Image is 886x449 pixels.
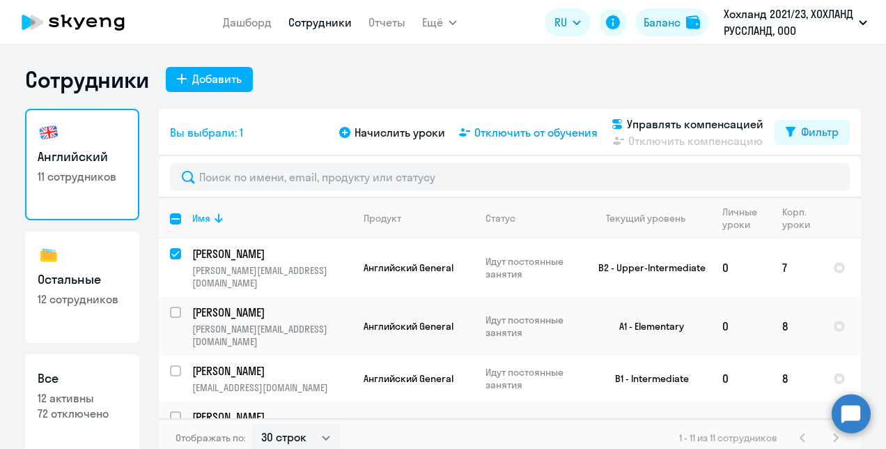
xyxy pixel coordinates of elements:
td: A1 - Elementary [582,297,711,356]
span: Вы выбрали: 1 [170,124,243,141]
a: Отчеты [368,15,405,29]
h3: Английский [38,148,127,166]
p: Хохланд 2021/23, ХОХЛАНД РУССЛАНД, ООО [724,6,853,39]
img: balance [686,15,700,29]
div: Имя [192,212,352,224]
button: Добавить [166,67,253,92]
div: Статус [485,212,581,224]
div: Имя [192,212,210,224]
button: Ещё [422,8,457,36]
div: Текущий уровень [593,212,710,224]
td: 0 [711,238,771,297]
td: B1 - Intermediate [582,356,711,402]
td: B2 - Upper-Intermediate [582,238,711,297]
p: [PERSON_NAME] [192,409,350,425]
button: Балансbalance [635,8,708,36]
td: 0 [711,297,771,356]
span: Отключить от обучения [474,124,598,141]
a: [PERSON_NAME] [192,305,352,320]
button: Фильтр [775,120,850,145]
div: Фильтр [801,123,839,140]
td: 0 [711,356,771,402]
h3: Остальные [38,271,127,289]
img: english [38,121,60,144]
span: Ещё [422,14,443,31]
button: RU [545,8,591,36]
div: Статус [485,212,515,224]
h3: Все [38,370,127,388]
p: [PERSON_NAME] [192,246,350,261]
td: 8 [771,297,822,356]
img: others [38,244,60,266]
p: Идут постоянные занятия [485,366,581,391]
a: Сотрудники [288,15,352,29]
div: Текущий уровень [606,212,685,224]
td: 8 [771,356,822,402]
span: Начислить уроки [355,124,445,141]
a: [PERSON_NAME] [192,409,352,425]
span: 1 - 11 из 11 сотрудников [679,432,777,444]
p: [PERSON_NAME] [192,305,350,320]
p: [PERSON_NAME][EMAIL_ADDRESS][DOMAIN_NAME] [192,264,352,289]
span: Отображать по: [176,432,246,444]
p: [PERSON_NAME][EMAIL_ADDRESS][DOMAIN_NAME] [192,323,352,348]
h1: Сотрудники [25,66,149,93]
div: Продукт [364,212,401,224]
p: [EMAIL_ADDRESS][DOMAIN_NAME] [192,381,352,394]
div: Добавить [192,70,242,87]
div: Баланс [644,14,681,31]
a: Английский11 сотрудников [25,109,139,220]
span: Английский General [364,261,453,274]
button: Хохланд 2021/23, ХОХЛАНД РУССЛАНД, ООО [717,6,874,39]
p: [PERSON_NAME] [192,363,350,379]
input: Поиск по имени, email, продукту или статусу [170,163,850,191]
a: [PERSON_NAME] [192,246,352,261]
p: 12 сотрудников [38,291,127,307]
td: 7 [771,238,822,297]
div: Личные уроки [722,206,770,231]
div: Личные уроки [722,206,761,231]
span: Управлять компенсацией [627,116,763,132]
div: Корп. уроки [782,206,812,231]
a: Дашборд [223,15,272,29]
p: 72 отключено [38,406,127,421]
span: RU [554,14,567,31]
a: Остальные12 сотрудников [25,231,139,343]
p: Идут постоянные занятия [485,255,581,280]
p: 11 сотрудников [38,169,127,184]
p: 12 активны [38,390,127,406]
div: Корп. уроки [782,206,821,231]
a: [PERSON_NAME] [192,363,352,379]
div: Продукт [364,212,474,224]
span: Английский General [364,320,453,333]
span: Английский General [364,372,453,385]
p: Идут постоянные занятия [485,314,581,339]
